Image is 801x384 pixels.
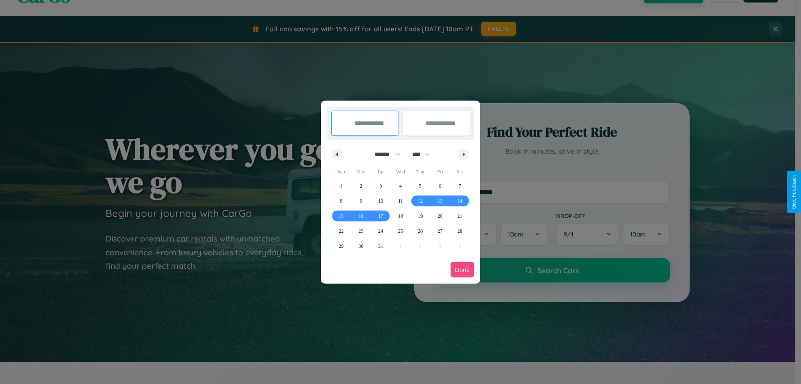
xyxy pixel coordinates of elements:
[378,193,383,209] span: 10
[450,165,470,178] span: Sat
[360,193,362,209] span: 9
[457,209,462,224] span: 21
[371,193,390,209] button: 10
[398,209,403,224] span: 18
[339,239,344,254] span: 29
[378,224,383,239] span: 24
[438,209,443,224] span: 20
[339,209,344,224] span: 15
[399,178,402,193] span: 4
[371,178,390,193] button: 3
[351,193,370,209] button: 9
[418,224,423,239] span: 26
[380,178,382,193] span: 3
[331,165,351,178] span: Sun
[331,209,351,224] button: 15
[331,193,351,209] button: 8
[339,224,344,239] span: 22
[457,224,462,239] span: 28
[418,209,423,224] span: 19
[371,239,390,254] button: 31
[398,224,403,239] span: 25
[430,193,450,209] button: 13
[458,178,461,193] span: 7
[450,193,470,209] button: 14
[378,209,383,224] span: 17
[439,178,441,193] span: 6
[450,209,470,224] button: 21
[331,239,351,254] button: 29
[340,178,343,193] span: 1
[411,178,430,193] button: 5
[351,178,370,193] button: 2
[791,175,797,209] div: Give Feedback
[430,224,450,239] button: 27
[457,193,462,209] span: 14
[451,262,474,277] button: Done
[351,209,370,224] button: 16
[351,224,370,239] button: 23
[351,165,370,178] span: Mon
[450,178,470,193] button: 7
[390,165,410,178] span: Wed
[419,178,421,193] span: 5
[438,193,443,209] span: 13
[351,239,370,254] button: 30
[340,193,343,209] span: 8
[418,193,423,209] span: 12
[430,165,450,178] span: Fri
[331,224,351,239] button: 22
[411,224,430,239] button: 26
[360,178,362,193] span: 2
[430,209,450,224] button: 20
[331,178,351,193] button: 1
[390,209,410,224] button: 18
[358,224,363,239] span: 23
[378,239,383,254] span: 31
[390,224,410,239] button: 25
[411,193,430,209] button: 12
[411,209,430,224] button: 19
[390,178,410,193] button: 4
[390,193,410,209] button: 11
[358,239,363,254] span: 30
[430,178,450,193] button: 6
[450,224,470,239] button: 28
[371,209,390,224] button: 17
[358,209,363,224] span: 16
[438,224,443,239] span: 27
[371,165,390,178] span: Tue
[371,224,390,239] button: 24
[398,193,403,209] span: 11
[411,165,430,178] span: Thu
